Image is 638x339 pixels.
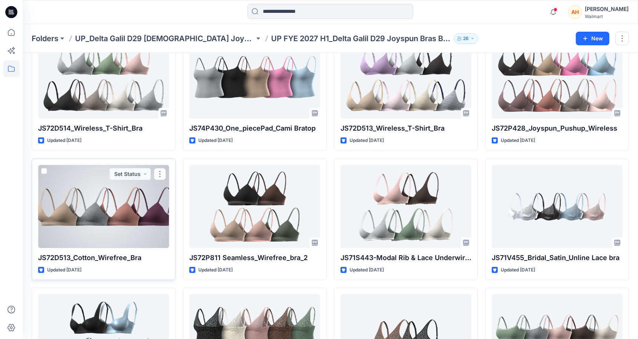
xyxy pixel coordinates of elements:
p: JS72D514_Wireless_T-Shirt_Bra [38,123,169,134]
a: JS74P430_One_piecePad_Cami Bratop [189,35,320,119]
a: JS72P428_Joyspun_Pushup_Wireless [492,35,623,119]
div: AH [568,5,582,19]
p: 26 [463,34,469,43]
p: JS72D513_Cotton_Wirefree_Bra [38,253,169,263]
p: Updated [DATE] [501,137,535,145]
button: New [576,32,609,45]
p: JS72P811 Seamless_Wirefree_bra_2 [189,253,320,263]
p: JS71S443-Modal Rib & Lace Underwire Bra [340,253,471,263]
p: JS72P428_Joyspun_Pushup_Wireless [492,123,623,134]
p: Updated [DATE] [350,266,384,274]
a: JS71V455_Bridal_Satin_Unline Lace bra [492,165,623,248]
a: JS72D513_Cotton_Wirefree_Bra [38,165,169,248]
a: UP_Delta Galil D29 [DEMOGRAPHIC_DATA] Joyspun Intimates [75,33,255,44]
p: JS71V455_Bridal_Satin_Unline Lace bra [492,253,623,263]
p: Updated [DATE] [501,266,535,274]
a: JS72P811 Seamless_Wirefree_bra_2 [189,165,320,248]
a: JS71S443-Modal Rib & Lace Underwire Bra [340,165,471,248]
p: Updated [DATE] [198,137,233,145]
p: JS72D513_Wireless_T-Shirt_Bra [340,123,471,134]
a: JS72D514_Wireless_T-Shirt_Bra [38,35,169,119]
a: Folders [32,33,58,44]
div: Walmart [585,14,629,19]
a: JS72D513_Wireless_T-Shirt_Bra [340,35,471,119]
p: Updated [DATE] [47,266,81,274]
p: JS74P430_One_piecePad_Cami Bratop [189,123,320,134]
p: UP FYE 2027 H1_Delta Galil D29 Joyspun Bras Board [271,33,451,44]
button: 26 [454,33,478,44]
p: Updated [DATE] [47,137,81,145]
div: [PERSON_NAME] [585,5,629,14]
p: Updated [DATE] [198,266,233,274]
p: Updated [DATE] [350,137,384,145]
